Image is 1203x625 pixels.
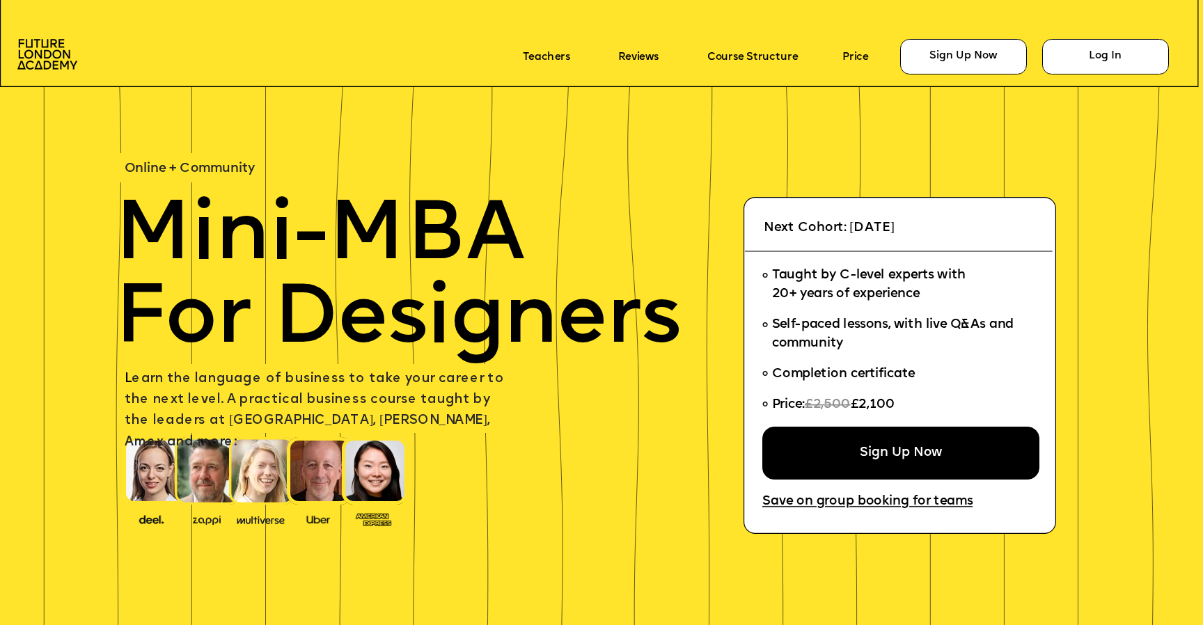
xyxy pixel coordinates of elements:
[772,368,915,381] span: Completion certificate
[295,512,343,525] img: image-99cff0b2-a396-4aab-8550-cf4071da2cb9.png
[125,162,255,175] span: Online + Community
[805,399,851,412] span: £2,500
[523,51,570,63] a: Teachers
[115,196,525,280] span: Mini-MBA
[17,39,77,70] img: image-aac980e9-41de-4c2d-a048-f29dd30a0068.png
[772,399,805,412] span: Price:
[125,372,508,449] span: earn the language of business to take your career to the next level. A practical business course ...
[764,221,895,235] span: Next Cohort: [DATE]
[772,319,1018,351] span: Self-paced lessons, with live Q&As and community
[851,399,895,412] span: £2,100
[762,496,973,509] a: Save on group booking for teams
[707,51,798,63] a: Course Structure
[183,512,230,525] img: image-b2f1584c-cbf7-4a77-bbe0-f56ae6ee31f2.png
[772,269,966,301] span: Taught by C-level experts with 20+ years of experience
[350,509,398,527] img: image-93eab660-639c-4de6-957c-4ae039a0235a.png
[128,511,175,526] img: image-388f4489-9820-4c53-9b08-f7df0b8d4ae2.png
[842,51,868,63] a: Price
[618,51,658,63] a: Reviews
[125,372,132,386] span: L
[233,511,289,526] img: image-b7d05013-d886-4065-8d38-3eca2af40620.png
[115,279,681,363] span: For Designers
